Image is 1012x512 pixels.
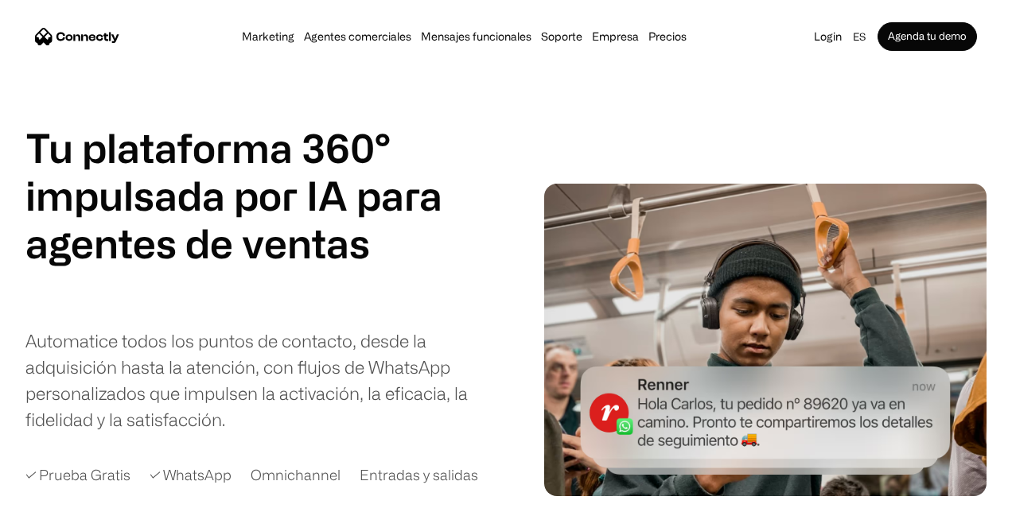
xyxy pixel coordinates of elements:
[536,30,587,43] a: Soporte
[416,30,536,43] a: Mensajes funcionales
[25,464,130,486] div: ✓ Prueba Gratis
[16,483,95,506] aside: Language selected: Español
[237,30,299,43] a: Marketing
[853,25,866,48] div: es
[150,464,232,486] div: ✓ WhatsApp
[592,25,639,48] div: Empresa
[25,219,391,267] div: 1 of 4
[299,30,416,43] a: Agentes comerciales
[644,30,691,43] a: Precios
[32,484,95,506] ul: Language list
[360,464,478,486] div: Entradas y salidas
[25,219,391,267] h1: agentes de ventas
[847,25,878,48] div: es
[25,124,442,219] h1: Tu plataforma 360° impulsada por IA para
[25,219,391,315] div: carousel
[809,25,847,48] a: Login
[587,25,644,48] div: Empresa
[35,25,119,48] a: home
[25,328,500,432] div: Automatice todos los puntos de contacto, desde la adquisición hasta la atención, con flujos de Wh...
[878,22,977,51] a: Agenda tu demo
[251,464,341,486] div: Omnichannel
